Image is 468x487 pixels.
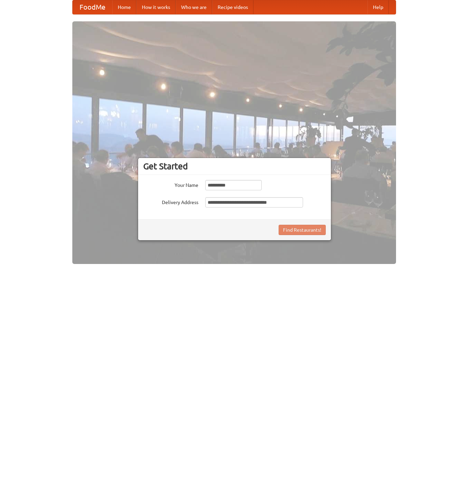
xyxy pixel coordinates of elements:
[143,161,326,171] h3: Get Started
[143,197,198,206] label: Delivery Address
[112,0,136,14] a: Home
[279,225,326,235] button: Find Restaurants!
[176,0,212,14] a: Who we are
[136,0,176,14] a: How it works
[143,180,198,189] label: Your Name
[73,0,112,14] a: FoodMe
[212,0,253,14] a: Recipe videos
[367,0,389,14] a: Help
